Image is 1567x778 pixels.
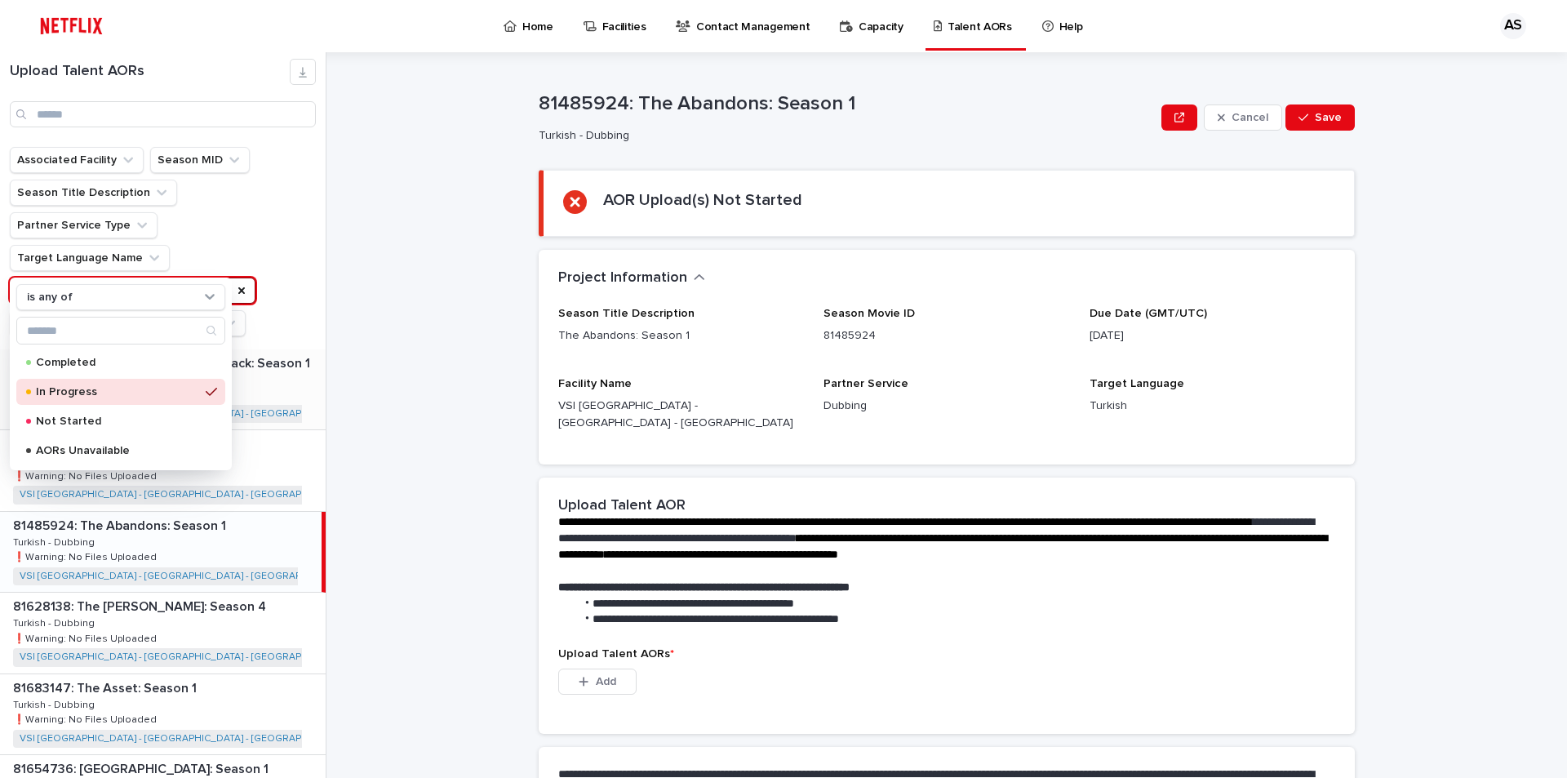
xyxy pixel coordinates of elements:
[558,398,804,432] p: VSI [GEOGRAPHIC_DATA] - [GEOGRAPHIC_DATA] - [GEOGRAPHIC_DATA]
[1285,104,1355,131] button: Save
[27,291,73,305] p: is any of
[1315,112,1342,123] span: Save
[558,648,674,660] span: Upload Talent AORs
[558,269,705,287] button: Project Information
[20,651,350,663] a: VSI [GEOGRAPHIC_DATA] - [GEOGRAPHIC_DATA] - [GEOGRAPHIC_DATA]
[558,327,804,345] p: The Abandons: Season 1
[36,445,199,456] p: AORs Unavailable
[13,711,160,726] p: ❗️Warning: No Files Uploaded
[20,571,350,582] a: VSI [GEOGRAPHIC_DATA] - [GEOGRAPHIC_DATA] - [GEOGRAPHIC_DATA]
[13,758,272,777] p: 81654736: [GEOGRAPHIC_DATA]: Season 1
[36,357,199,368] p: Completed
[13,534,98,549] p: Turkish - Dubbing
[16,317,225,345] div: Search
[558,308,695,319] span: Season Title Description
[1090,308,1207,319] span: Due Date (GMT/UTC)
[558,497,686,515] h2: Upload Talent AOR
[558,269,687,287] h2: Project Information
[13,468,160,482] p: ❗️Warning: No Files Uploaded
[539,92,1155,116] p: 81485924: The Abandons: Season 1
[823,327,1069,345] p: 81485924
[10,212,158,238] button: Partner Service Type
[823,378,908,389] span: Partner Service
[13,515,229,534] p: 81485924: The Abandons: Season 1
[10,245,170,271] button: Target Language Name
[13,615,98,629] p: Turkish - Dubbing
[150,147,250,173] button: Season MID
[558,669,637,695] button: Add
[1232,112,1268,123] span: Cancel
[20,733,350,745] a: VSI [GEOGRAPHIC_DATA] - [GEOGRAPHIC_DATA] - [GEOGRAPHIC_DATA]
[33,10,110,42] img: ifQbXi3ZQGMSEF7WDB7W
[823,398,1069,415] p: Dubbing
[36,416,199,427] p: Not Started
[596,676,616,687] span: Add
[20,489,350,500] a: VSI [GEOGRAPHIC_DATA] - [GEOGRAPHIC_DATA] - [GEOGRAPHIC_DATA]
[539,129,1148,143] p: Turkish - Dubbing
[17,318,224,344] input: Search
[10,147,144,173] button: Associated Facility
[10,180,177,206] button: Season Title Description
[13,549,160,563] p: ❗️Warning: No Files Uploaded
[13,696,98,711] p: Turkish - Dubbing
[13,596,269,615] p: 81628138: The [PERSON_NAME]: Season 4
[10,101,316,127] input: Search
[558,378,632,389] span: Facility Name
[10,63,290,81] h1: Upload Talent AORs
[13,678,200,696] p: 81683147: The Asset: Season 1
[13,630,160,645] p: ❗️Warning: No Files Uploaded
[1090,327,1335,345] p: [DATE]
[1090,398,1335,415] p: Turkish
[823,308,915,319] span: Season Movie ID
[1500,13,1526,39] div: AS
[1204,104,1282,131] button: Cancel
[1090,378,1184,389] span: Target Language
[36,386,199,398] p: In Progress
[603,190,802,210] h2: AOR Upload(s) Not Started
